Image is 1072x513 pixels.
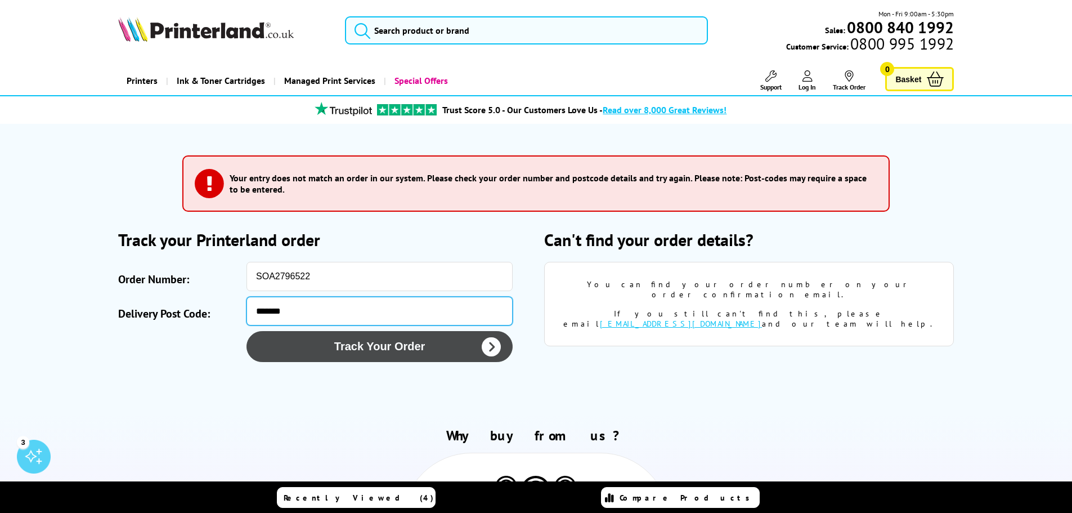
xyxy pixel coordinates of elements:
a: Printers [118,66,166,95]
div: You can find your order number on your order confirmation email. [562,279,936,300]
img: trustpilot rating [310,102,377,116]
b: 0800 840 1992 [847,17,954,38]
a: Trust Score 5.0 - Our Customers Love Us -Read over 8,000 Great Reviews! [442,104,726,115]
a: Managed Print Services [273,66,384,95]
span: Ink & Toner Cartridges [177,66,265,95]
a: Track Order [833,70,865,91]
h2: Can't find your order details? [544,229,954,251]
a: Recently Viewed (4) [277,487,436,508]
h2: Track your Printerland order [118,229,528,251]
a: Log In [799,70,816,91]
span: 0 [880,62,894,76]
span: Customer Service: [786,38,954,52]
a: Special Offers [384,66,456,95]
a: Printerland Logo [118,17,331,44]
div: If you still can't find this, please email and our team will help. [562,309,936,329]
a: [EMAIL_ADDRESS][DOMAIN_NAME] [600,319,762,329]
img: Printerland Logo [118,17,294,42]
a: 0800 840 1992 [845,22,954,33]
h2: Why buy from us? [118,427,954,444]
h3: Your entry does not match an order in our system. Please check your order number and postcode det... [230,172,872,195]
img: Printer Experts [553,476,578,505]
img: Printer Experts [494,476,519,505]
img: trustpilot rating [377,104,437,115]
span: 0800 995 1992 [849,38,954,49]
button: Track Your Order [246,331,513,362]
input: Search product or brand [345,16,708,44]
div: 3 [17,436,29,448]
span: Read over 8,000 Great Reviews! [603,104,726,115]
input: eg: SOA123456 or SO123456 [246,262,513,291]
span: Compare Products [620,493,756,503]
span: Mon - Fri 9:00am - 5:30pm [878,8,954,19]
a: Support [760,70,782,91]
span: Log In [799,83,816,91]
label: Delivery Post Code: [118,302,241,325]
span: Recently Viewed (4) [284,493,434,503]
span: Sales: [825,25,845,35]
a: Ink & Toner Cartridges [166,66,273,95]
a: Basket 0 [885,67,954,91]
label: Order Number: [118,267,241,291]
a: Compare Products [601,487,760,508]
span: Support [760,83,782,91]
span: Basket [895,72,921,87]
